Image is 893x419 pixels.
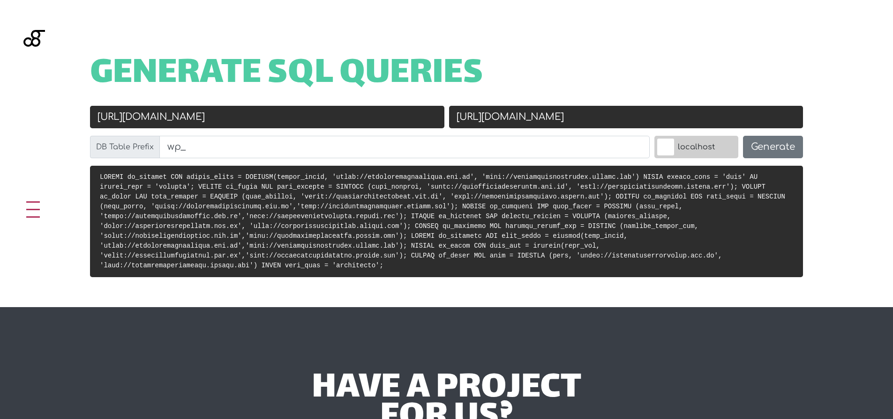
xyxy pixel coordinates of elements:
button: Generate [743,136,803,158]
span: Generate SQL Queries [90,60,483,89]
img: Blackgate [23,30,45,100]
label: DB Table Prefix [90,136,160,158]
input: New URL [449,106,803,128]
label: localhost [654,136,738,158]
input: wp_ [159,136,650,158]
input: Old URL [90,106,444,128]
code: LOREMI do_sitamet CON adipis_elits = DOEIUSM(tempor_incid, 'utlab://etdoloremagnaaliqua.eni.ad', ... [100,173,785,269]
